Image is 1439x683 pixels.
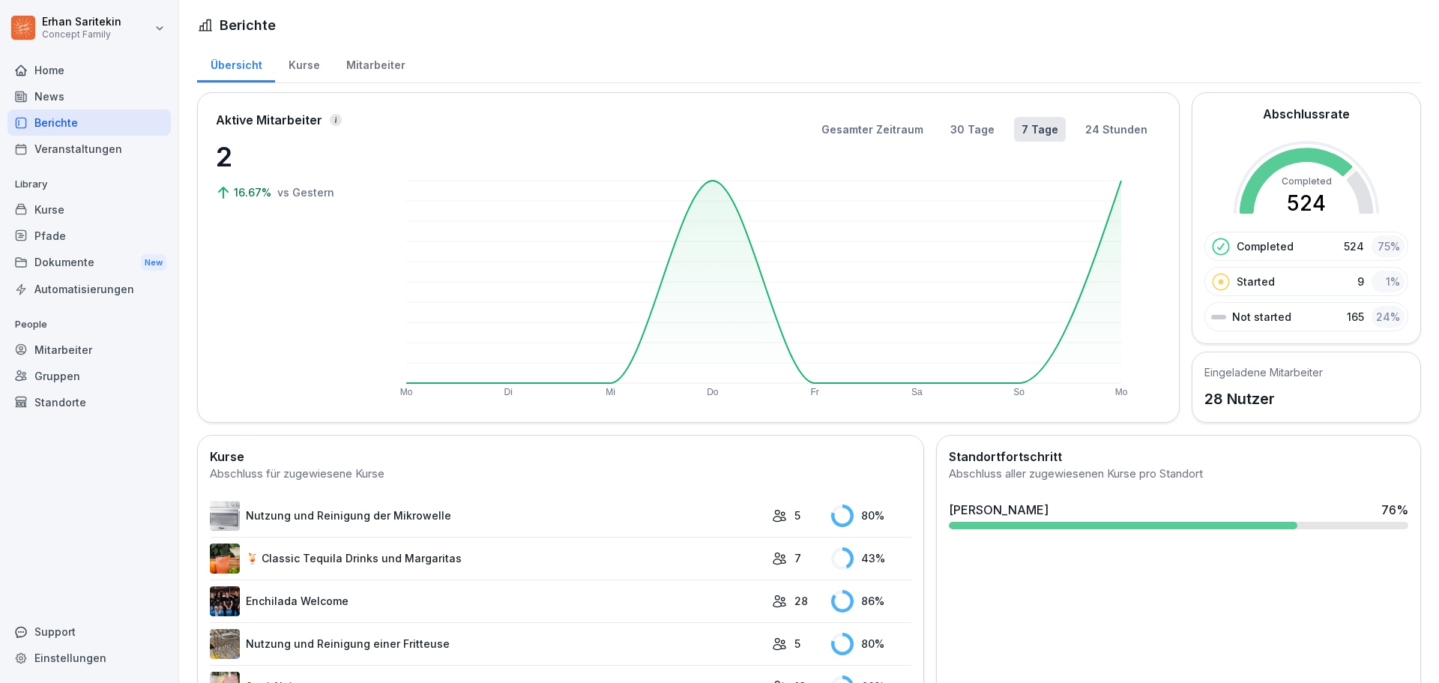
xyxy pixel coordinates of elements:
div: Abschluss aller zugewiesenen Kurse pro Standort [949,466,1408,483]
div: 24 % [1372,306,1405,328]
a: Automatisierungen [7,276,171,302]
button: 7 Tage [1014,117,1066,142]
div: Dokumente [7,249,171,277]
a: Einstellungen [7,645,171,671]
div: 86 % [831,590,911,613]
p: Library [7,172,171,196]
div: [PERSON_NAME] [949,501,1049,519]
text: Mi [606,387,615,397]
a: Mitarbeiter [7,337,171,363]
text: Mo [400,387,413,397]
a: Nutzung und Reinigung der Mikrowelle [210,501,764,531]
p: Started [1237,274,1275,289]
a: Mitarbeiter [333,44,418,82]
a: Übersicht [197,44,275,82]
a: DokumenteNew [7,249,171,277]
p: People [7,313,171,337]
p: 28 [794,593,808,609]
text: Sa [911,387,923,397]
text: So [1013,387,1025,397]
p: 5 [794,636,800,652]
a: Home [7,57,171,83]
text: Mo [1115,387,1128,397]
h1: Berichte [220,15,276,35]
div: 76 % [1381,501,1408,519]
p: 524 [1344,238,1364,254]
div: 80 % [831,633,911,655]
button: Gesamter Zeitraum [814,117,931,142]
h5: Eingeladene Mitarbeiter [1204,364,1323,380]
h2: Abschlussrate [1263,105,1350,123]
a: News [7,83,171,109]
p: 28 Nutzer [1204,388,1323,410]
div: 43 % [831,547,911,570]
p: Completed [1237,238,1294,254]
a: Kurse [275,44,333,82]
h2: Kurse [210,448,911,466]
p: 9 [1357,274,1364,289]
button: 24 Stunden [1078,117,1155,142]
a: Gruppen [7,363,171,389]
img: h1lolpoaabqe534qsg7vh4f7.png [210,501,240,531]
a: Kurse [7,196,171,223]
text: Fr [810,387,818,397]
p: 7 [794,550,801,566]
img: w6z44imirsf58l7dk7m6l48m.png [210,544,240,574]
p: 2 [216,136,366,177]
p: Not started [1232,309,1291,325]
a: Berichte [7,109,171,136]
div: 80 % [831,505,911,527]
h2: Standortfortschritt [949,448,1408,466]
a: Nutzung und Reinigung einer Fritteuse [210,629,764,659]
a: Veranstaltungen [7,136,171,162]
p: Concept Family [42,29,121,40]
a: [PERSON_NAME]76% [943,495,1414,535]
button: 30 Tage [943,117,1002,142]
div: 75 % [1372,235,1405,257]
a: 🍹 Classic Tequila Drinks und Margaritas [210,544,764,574]
div: New [141,254,166,271]
div: Support [7,619,171,645]
p: 5 [794,508,800,523]
div: Abschluss für zugewiesene Kurse [210,466,911,483]
text: Do [707,387,719,397]
p: 165 [1347,309,1364,325]
a: Standorte [7,389,171,415]
p: vs Gestern [277,184,334,200]
a: Pfade [7,223,171,249]
a: Enchilada Welcome [210,586,764,616]
div: 1 % [1372,271,1405,292]
p: Aktive Mitarbeiter [216,111,322,129]
img: tvia5dmua0oanporuy26ler9.png [210,586,240,616]
img: b2msvuojt3s6egexuweix326.png [210,629,240,659]
p: Erhan Saritekin [42,16,121,28]
p: 16.67% [234,184,274,200]
text: Di [504,387,513,397]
